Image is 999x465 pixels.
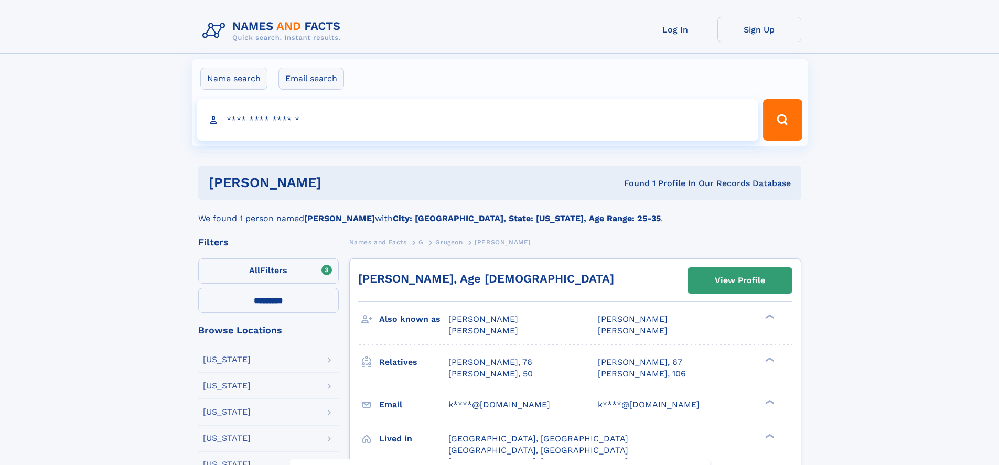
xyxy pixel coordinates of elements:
[203,408,251,416] div: [US_STATE]
[435,239,463,246] span: Grugeon
[762,356,775,363] div: ❯
[198,200,801,225] div: We found 1 person named with .
[598,326,668,336] span: [PERSON_NAME]
[198,326,339,335] div: Browse Locations
[598,314,668,324] span: [PERSON_NAME]
[715,268,765,293] div: View Profile
[448,356,532,368] a: [PERSON_NAME], 76
[304,213,375,223] b: [PERSON_NAME]
[762,313,775,320] div: ❯
[763,99,802,141] button: Search Button
[448,368,533,380] a: [PERSON_NAME], 50
[418,235,424,248] a: G
[209,176,473,189] h1: [PERSON_NAME]
[448,434,628,444] span: [GEOGRAPHIC_DATA], [GEOGRAPHIC_DATA]
[717,17,801,42] a: Sign Up
[448,314,518,324] span: [PERSON_NAME]
[472,178,791,189] div: Found 1 Profile In Our Records Database
[198,17,349,45] img: Logo Names and Facts
[435,235,463,248] a: Grugeon
[358,272,614,285] a: [PERSON_NAME], Age [DEMOGRAPHIC_DATA]
[598,368,686,380] a: [PERSON_NAME], 106
[379,353,448,371] h3: Relatives
[249,265,260,275] span: All
[278,68,344,90] label: Email search
[379,310,448,328] h3: Also known as
[762,398,775,405] div: ❯
[379,430,448,448] h3: Lived in
[203,434,251,442] div: [US_STATE]
[349,235,407,248] a: Names and Facts
[198,237,339,247] div: Filters
[197,99,759,141] input: search input
[448,326,518,336] span: [PERSON_NAME]
[393,213,661,223] b: City: [GEOGRAPHIC_DATA], State: [US_STATE], Age Range: 25-35
[418,239,424,246] span: G
[200,68,267,90] label: Name search
[475,239,531,246] span: [PERSON_NAME]
[762,432,775,439] div: ❯
[598,356,682,368] a: [PERSON_NAME], 67
[198,258,339,284] label: Filters
[203,355,251,364] div: [US_STATE]
[203,382,251,390] div: [US_STATE]
[379,396,448,414] h3: Email
[688,268,792,293] a: View Profile
[448,445,628,455] span: [GEOGRAPHIC_DATA], [GEOGRAPHIC_DATA]
[633,17,717,42] a: Log In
